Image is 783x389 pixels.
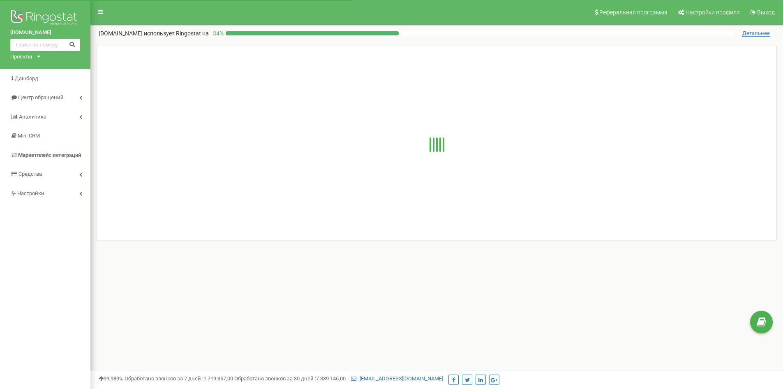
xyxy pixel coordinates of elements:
span: Детальнее [742,30,770,37]
img: Ringostat logo [10,8,80,29]
span: использует Ringostat на [144,30,209,37]
a: [EMAIL_ADDRESS][DOMAIN_NAME] [351,375,443,382]
span: Реферальная программа [599,9,668,16]
span: Выход [757,9,775,16]
span: Mini CRM [18,133,40,139]
span: Средства [18,171,42,177]
u: 7 339 146,00 [316,375,346,382]
span: Настройки профиля [686,9,740,16]
span: Обработано звонков за 30 дней : [234,375,346,382]
span: 99,989% [99,375,123,382]
span: Настройки [17,190,44,196]
span: Обработано звонков за 7 дней : [125,375,233,382]
span: Маркетплейс интеграций [18,152,81,158]
div: Проекты [10,53,32,61]
span: Аналитика [19,114,46,120]
span: Центр обращений [18,94,64,100]
p: [DOMAIN_NAME] [99,29,209,37]
a: [DOMAIN_NAME] [10,29,80,37]
u: 1 719 357,00 [203,375,233,382]
p: 34 % [209,29,226,37]
span: Дашборд [15,75,38,82]
input: Поиск по номеру [10,39,80,51]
